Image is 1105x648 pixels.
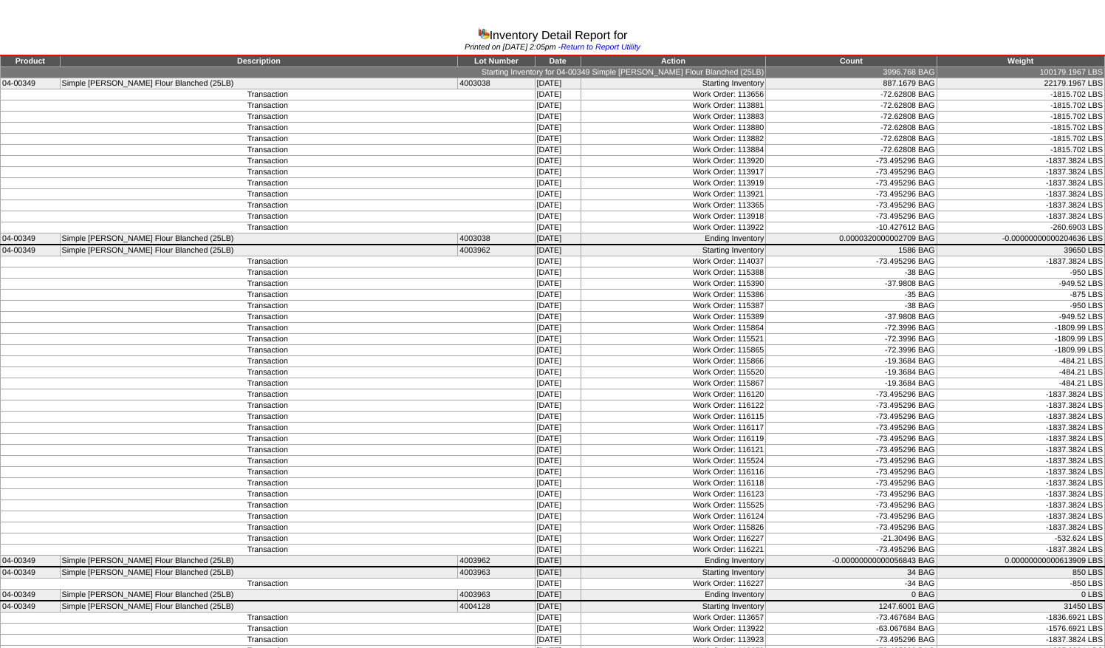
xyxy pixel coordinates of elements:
[1,567,61,579] td: 04-00349
[1,545,536,556] td: Transaction
[766,55,937,67] td: Count
[766,267,937,279] td: -38 BAG
[937,556,1105,567] td: 0.00000000000613909 LBS
[535,590,581,601] td: [DATE]
[535,200,581,211] td: [DATE]
[535,579,581,590] td: [DATE]
[937,624,1105,635] td: -1576.6921 LBS
[535,613,581,624] td: [DATE]
[1,624,536,635] td: Transaction
[535,511,581,522] td: [DATE]
[581,145,766,156] td: Work Order: 113884
[1,312,536,323] td: Transaction
[937,533,1105,545] td: -532.624 LBS
[581,345,766,356] td: Work Order: 115865
[937,233,1105,245] td: -0.00000000000204636 LBS
[535,55,581,67] td: Date
[766,89,937,100] td: -72.62808 BAG
[581,533,766,545] td: Work Order: 116227
[535,89,581,100] td: [DATE]
[766,467,937,478] td: -73.495296 BAG
[766,100,937,112] td: -72.62808 BAG
[937,478,1105,489] td: -1837.3824 LBS
[1,412,536,423] td: Transaction
[766,345,937,356] td: -72.3996 BAG
[581,601,766,613] td: Starting Inventory
[1,178,536,189] td: Transaction
[535,245,581,256] td: [DATE]
[1,301,536,312] td: Transaction
[535,145,581,156] td: [DATE]
[937,123,1105,134] td: -1815.702 LBS
[581,245,766,256] td: Starting Inventory
[581,89,766,100] td: Work Order: 113656
[60,601,458,613] td: Simple [PERSON_NAME] Flour Blanched (25LB)
[766,279,937,290] td: -37.9808 BAG
[766,522,937,533] td: -73.495296 BAG
[1,290,536,301] td: Transaction
[937,400,1105,412] td: -1837.3824 LBS
[581,200,766,211] td: Work Order: 113365
[535,423,581,434] td: [DATE]
[535,112,581,123] td: [DATE]
[581,624,766,635] td: Work Order: 113922
[937,456,1105,467] td: -1837.3824 LBS
[1,267,536,279] td: Transaction
[535,478,581,489] td: [DATE]
[1,511,536,522] td: Transaction
[561,43,640,52] a: Return to Report Utility
[581,55,766,67] td: Action
[1,134,536,145] td: Transaction
[1,112,536,123] td: Transaction
[535,635,581,646] td: [DATE]
[1,345,536,356] td: Transaction
[581,489,766,500] td: Work Order: 116123
[535,167,581,178] td: [DATE]
[937,145,1105,156] td: -1815.702 LBS
[581,134,766,145] td: Work Order: 113882
[766,312,937,323] td: -37.9808 BAG
[1,100,536,112] td: Transaction
[535,123,581,134] td: [DATE]
[766,367,937,378] td: -19.3684 BAG
[766,412,937,423] td: -73.495296 BAG
[937,312,1105,323] td: -949.52 LBS
[937,423,1105,434] td: -1837.3824 LBS
[581,222,766,233] td: Work Order: 113922
[581,178,766,189] td: Work Order: 113919
[937,334,1105,345] td: -1809.99 LBS
[937,389,1105,400] td: -1837.3824 LBS
[937,500,1105,511] td: -1837.3824 LBS
[1,211,536,222] td: Transaction
[766,478,937,489] td: -73.495296 BAG
[1,78,61,89] td: 04-00349
[766,233,937,245] td: 0.0000320000002709 BAG
[535,378,581,389] td: [DATE]
[937,67,1105,78] td: 100179.1967 LBS
[60,567,458,579] td: Simple [PERSON_NAME] Flour Blanched (25LB)
[766,456,937,467] td: -73.495296 BAG
[766,613,937,624] td: -73.467684 BAG
[937,345,1105,356] td: -1809.99 LBS
[1,323,536,334] td: Transaction
[766,511,937,522] td: -73.495296 BAG
[1,279,536,290] td: Transaction
[766,400,937,412] td: -73.495296 BAG
[937,200,1105,211] td: -1837.3824 LBS
[937,367,1105,378] td: -484.21 LBS
[766,167,937,178] td: -73.495296 BAG
[581,613,766,624] td: Work Order: 113657
[581,522,766,533] td: Work Order: 115826
[458,245,535,256] td: 4003962
[535,279,581,290] td: [DATE]
[1,389,536,400] td: Transaction
[535,233,581,245] td: [DATE]
[535,78,581,89] td: [DATE]
[937,256,1105,267] td: -1837.3824 LBS
[937,323,1105,334] td: -1809.99 LBS
[535,567,581,579] td: [DATE]
[1,378,536,389] td: Transaction
[535,290,581,301] td: [DATE]
[581,367,766,378] td: Work Order: 115520
[458,233,535,245] td: 4003038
